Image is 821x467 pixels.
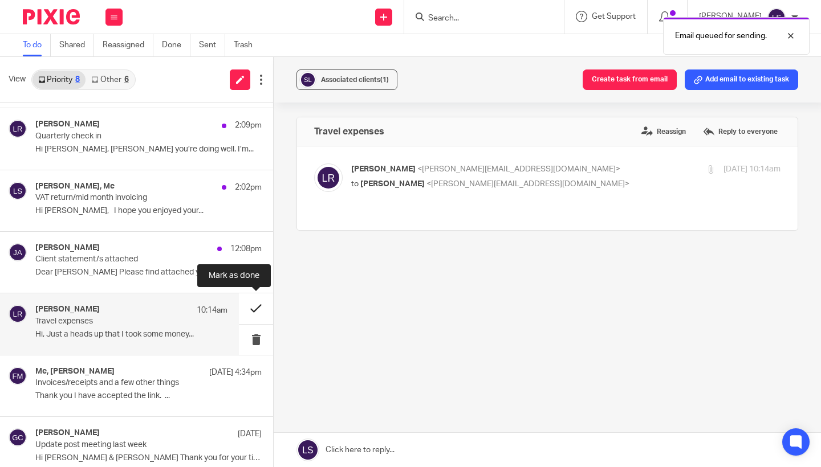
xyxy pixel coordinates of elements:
[199,34,225,56] a: Sent
[35,440,217,450] p: Update post meeting last week
[209,367,262,378] p: [DATE] 4:34pm
[35,243,100,253] h4: [PERSON_NAME]
[197,305,227,316] p: 10:14am
[9,120,27,138] img: svg%3E
[9,243,27,261] img: svg%3E
[299,71,316,88] img: svg%3E
[360,180,425,188] span: [PERSON_NAME]
[35,378,217,388] p: Invoices/receipts and a few other things
[86,71,134,89] a: Other6
[124,76,129,84] div: 6
[9,73,26,85] span: View
[583,69,677,90] button: Create task from email
[35,255,217,264] p: Client statement/s attached
[321,76,389,83] span: Associated clients
[35,428,100,438] h4: [PERSON_NAME]
[23,9,80,24] img: Pixie
[314,163,343,192] img: svg%3E
[103,34,153,56] a: Reassigned
[417,165,620,173] span: <[PERSON_NAME][EMAIL_ADDRESS][DOMAIN_NAME]>
[234,34,261,56] a: Trash
[238,428,262,440] p: [DATE]
[675,30,767,42] p: Email queued for sending.
[35,206,262,216] p: Hi [PERSON_NAME], I hope you enjoyed your...
[230,243,262,255] p: 12:08pm
[9,367,27,385] img: svg%3E
[9,305,27,323] img: svg%3E
[162,34,190,56] a: Done
[35,182,115,191] h4: [PERSON_NAME], Me
[75,76,80,84] div: 8
[35,317,189,326] p: Travel expenses
[380,76,389,83] span: (1)
[9,182,27,200] img: svg%3E
[235,120,262,131] p: 2:09pm
[23,34,51,56] a: To do
[35,391,262,401] p: Thank you I have accepted the link. ...
[35,193,217,203] p: VAT return/mid month invoicing
[35,367,115,376] h4: Me, [PERSON_NAME]
[35,453,262,463] p: Hi [PERSON_NAME] & [PERSON_NAME] Thank you for your time on...
[35,120,100,129] h4: [PERSON_NAME]
[35,132,217,141] p: Quarterly check in
[35,305,100,314] h4: [PERSON_NAME]
[700,123,781,140] label: Reply to everyone
[767,8,786,26] img: svg%3E
[9,428,27,446] img: svg%3E
[59,34,94,56] a: Shared
[351,165,416,173] span: [PERSON_NAME]
[426,180,629,188] span: <[PERSON_NAME][EMAIL_ADDRESS][DOMAIN_NAME]>
[296,69,397,90] button: Associated clients(1)
[235,182,262,193] p: 2:02pm
[724,163,781,175] p: [DATE] 10:14am
[685,69,798,90] button: Add email to existing task
[32,71,86,89] a: Priority8
[35,268,262,277] p: Dear [PERSON_NAME] Please find attached your...
[35,330,227,339] p: Hi, Just a heads up that I took some money...
[314,126,384,137] h4: Travel expenses
[639,123,689,140] label: Reassign
[35,145,262,154] p: Hi [PERSON_NAME], [PERSON_NAME] you’re doing well. I’m...
[351,180,359,188] span: to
